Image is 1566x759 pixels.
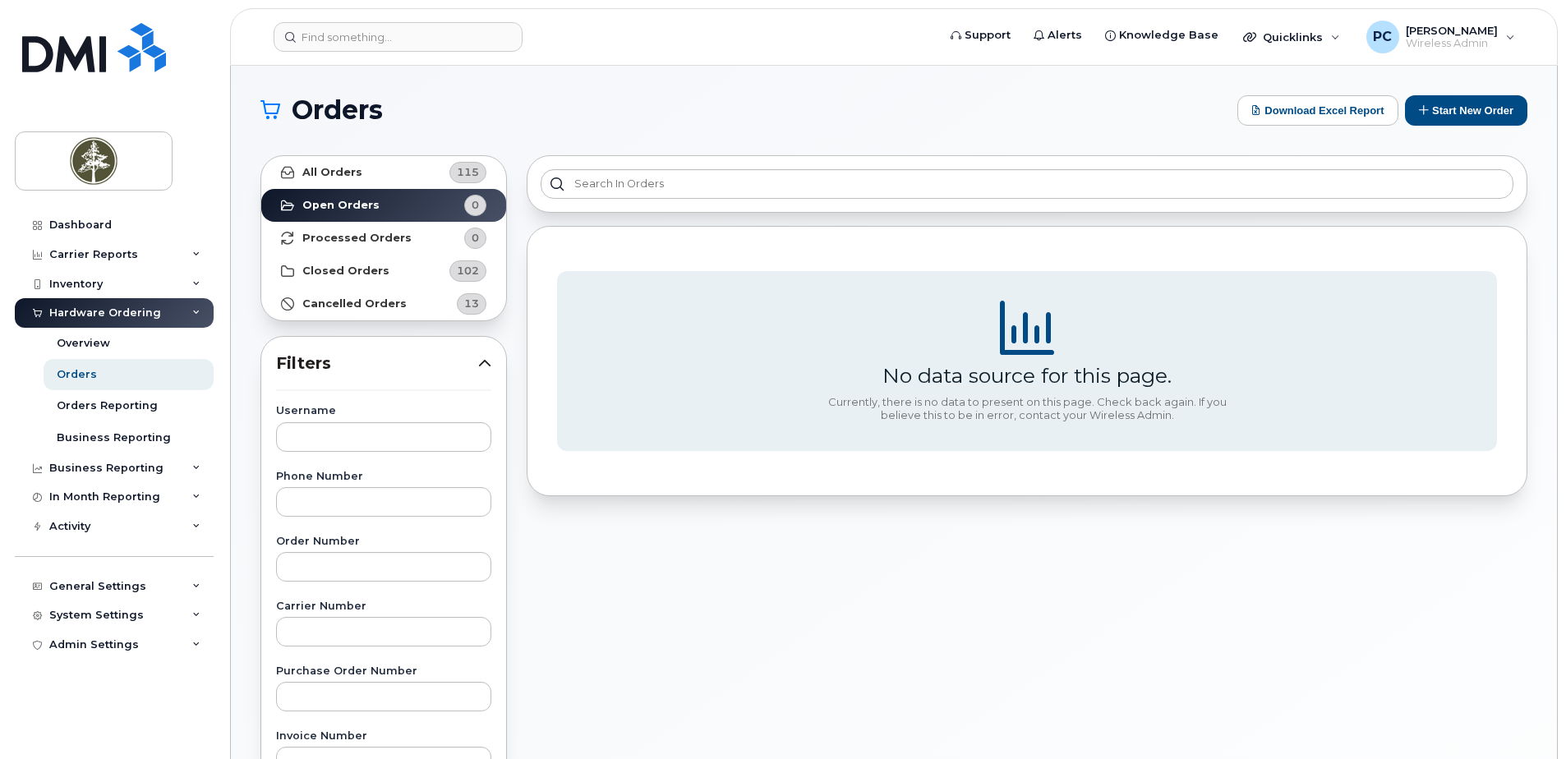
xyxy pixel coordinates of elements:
[472,230,479,246] span: 0
[276,352,478,375] span: Filters
[261,222,506,255] a: Processed Orders0
[302,297,407,310] strong: Cancelled Orders
[261,287,506,320] a: Cancelled Orders13
[882,363,1172,388] div: No data source for this page.
[302,199,380,212] strong: Open Orders
[276,471,491,482] label: Phone Number
[276,731,491,742] label: Invoice Number
[541,169,1513,199] input: Search in orders
[292,98,383,122] span: Orders
[302,166,362,179] strong: All Orders
[472,197,479,213] span: 0
[276,666,491,677] label: Purchase Order Number
[261,156,506,189] a: All Orders115
[457,263,479,278] span: 102
[457,164,479,180] span: 115
[261,189,506,222] a: Open Orders0
[276,601,491,612] label: Carrier Number
[302,232,412,245] strong: Processed Orders
[1237,95,1398,126] button: Download Excel Report
[276,536,491,547] label: Order Number
[276,406,491,416] label: Username
[464,296,479,311] span: 13
[261,255,506,287] a: Closed Orders102
[1405,95,1527,126] button: Start New Order
[822,396,1232,421] div: Currently, there is no data to present on this page. Check back again. If you believe this to be ...
[302,264,389,278] strong: Closed Orders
